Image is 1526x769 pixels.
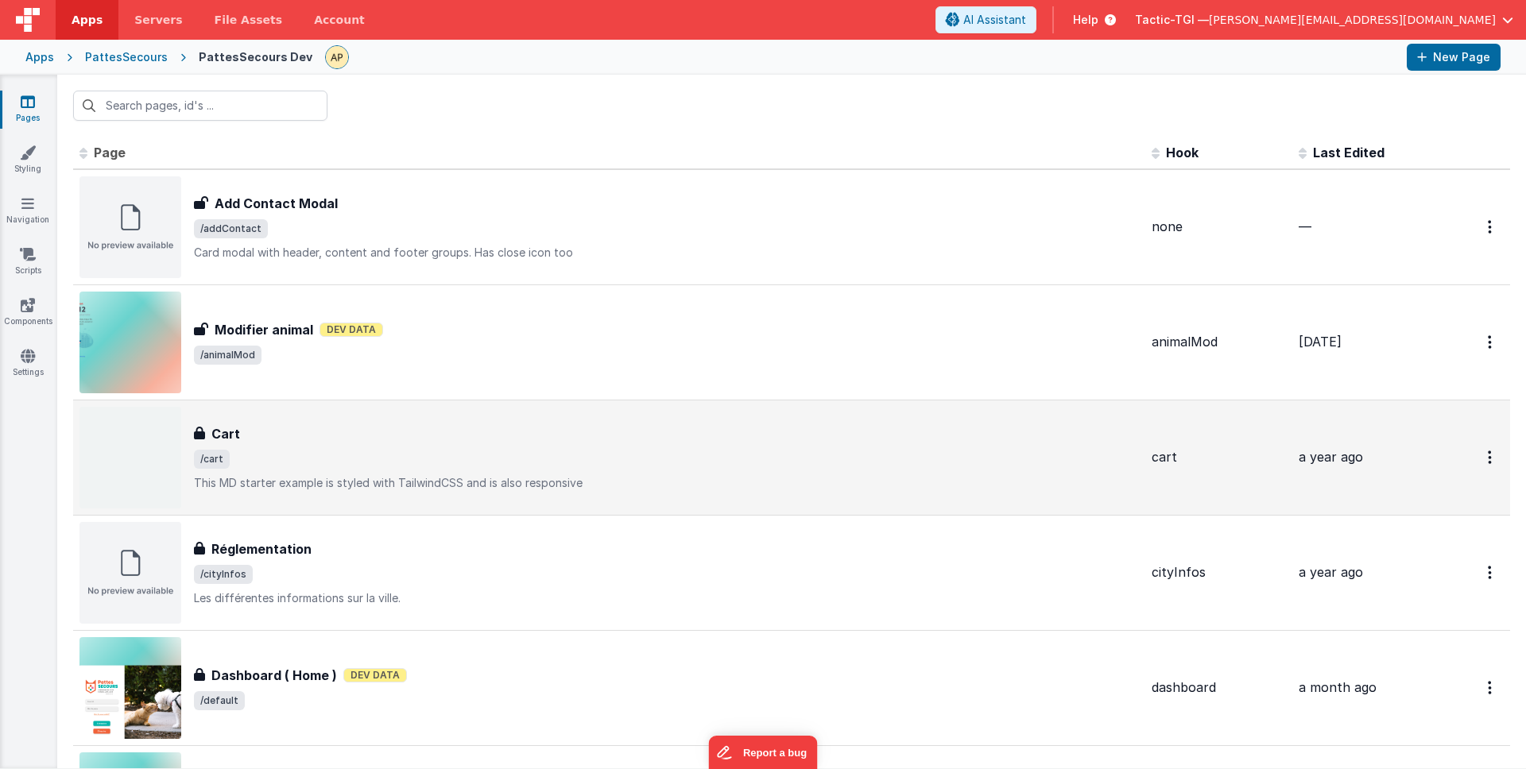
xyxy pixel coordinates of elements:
h3: Dashboard ( Home ) [211,666,337,685]
div: Apps [25,49,54,65]
p: Card modal with header, content and footer groups. Has close icon too [194,245,1139,261]
span: /cityInfos [194,565,253,584]
span: /addContact [194,219,268,238]
span: Tactic-TGI — [1135,12,1209,28]
span: — [1299,218,1311,234]
div: dashboard [1152,678,1286,697]
button: AI Assistant [935,6,1036,33]
div: cityInfos [1152,563,1286,582]
span: Dev Data [343,668,407,682]
img: c78abd8586fb0502950fd3f28e86ae42 [326,46,348,68]
button: Options [1478,326,1504,358]
span: a month ago [1299,679,1377,695]
button: Options [1478,556,1504,589]
h3: Réglementation [211,539,312,558]
span: Apps [72,12,103,28]
span: Page [94,145,126,160]
span: a year ago [1299,564,1363,580]
span: File Assets [215,12,283,28]
h3: Cart [211,424,240,443]
span: /cart [194,450,230,469]
span: Hook [1166,145,1199,160]
button: Tactic-TGI — [PERSON_NAME][EMAIL_ADDRESS][DOMAIN_NAME] [1135,12,1513,28]
div: PattesSecours [85,49,168,65]
div: cart [1152,448,1286,466]
p: This MD starter example is styled with TailwindCSS and is also responsive [194,475,1139,491]
span: Servers [134,12,182,28]
span: a year ago [1299,449,1363,465]
span: /animalMod [194,346,261,365]
h3: Add Contact Modal [215,194,338,213]
button: Options [1478,671,1504,704]
h3: Modifier animal [215,320,313,339]
iframe: Marker.io feedback button [709,736,818,769]
div: none [1152,218,1286,236]
p: Les différentes informations sur la ville. [194,590,1139,606]
span: /default [194,691,245,710]
span: AI Assistant [963,12,1026,28]
button: Options [1478,211,1504,243]
div: animalMod [1152,333,1286,351]
span: Dev Data [320,323,383,337]
span: [PERSON_NAME][EMAIL_ADDRESS][DOMAIN_NAME] [1209,12,1496,28]
span: [DATE] [1299,334,1342,350]
button: New Page [1407,44,1501,71]
div: PattesSecours Dev [199,49,312,65]
button: Options [1478,441,1504,473]
span: Last Edited [1313,145,1385,160]
span: Help [1073,12,1098,28]
input: Search pages, id's ... [73,91,327,121]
